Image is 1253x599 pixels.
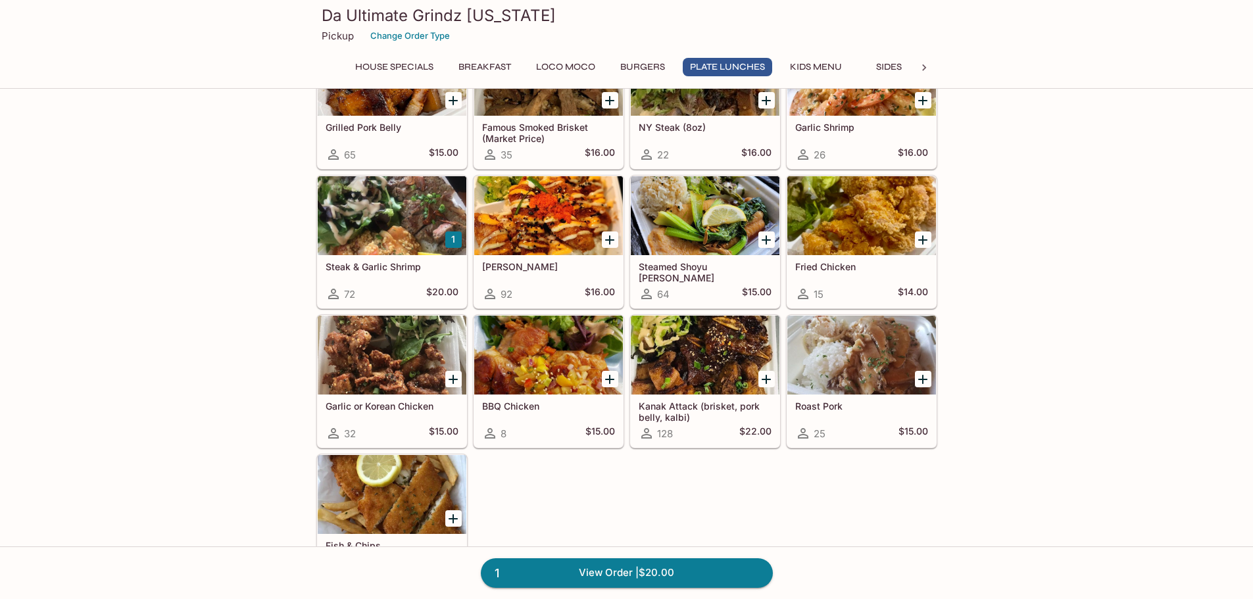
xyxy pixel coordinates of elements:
[683,58,772,76] button: Plate Lunches
[795,122,928,133] h5: Garlic Shrimp
[317,454,467,587] a: Fish & Chips18$16.00
[915,371,931,387] button: Add Roast Pork
[915,231,931,248] button: Add Fried Chicken
[482,400,615,412] h5: BBQ Chicken
[326,540,458,551] h5: Fish & Chips
[348,58,441,76] button: House Specials
[814,149,825,161] span: 26
[631,176,779,255] div: Steamed Shoyu Ginger Fish
[326,261,458,272] h5: Steak & Garlic Shrimp
[445,371,462,387] button: Add Garlic or Korean Chicken
[915,92,931,108] button: Add Garlic Shrimp
[326,122,458,133] h5: Grilled Pork Belly
[318,316,466,395] div: Garlic or Korean Chicken
[474,36,624,169] a: Famous Smoked Brisket (Market Price)35$16.00
[482,261,615,272] h5: [PERSON_NAME]
[860,58,919,76] button: Sides
[758,92,775,108] button: Add NY Steak (8oz)
[322,5,932,26] h3: Da Ultimate Grindz [US_STATE]
[445,231,462,248] button: Add Steak & Garlic Shrimp
[474,37,623,116] div: Famous Smoked Brisket (Market Price)
[814,288,823,300] span: 15
[631,37,779,116] div: NY Steak (8oz)
[445,92,462,108] button: Add Grilled Pork Belly
[344,427,356,440] span: 32
[501,288,512,300] span: 92
[639,261,772,283] h5: Steamed Shoyu [PERSON_NAME]
[783,58,849,76] button: Kids Menu
[474,316,623,395] div: BBQ Chicken
[758,231,775,248] button: Add Steamed Shoyu Ginger Fish
[445,510,462,527] button: Add Fish & Chips
[317,315,467,448] a: Garlic or Korean Chicken32$15.00
[585,425,615,441] h5: $15.00
[787,36,937,169] a: Garlic Shrimp26$16.00
[787,316,936,395] div: Roast Pork
[739,425,772,441] h5: $22.00
[474,176,623,255] div: Ahi Katsu
[426,286,458,302] h5: $20.00
[657,427,673,440] span: 128
[529,58,602,76] button: Loco Moco
[317,36,467,169] a: Grilled Pork Belly65$15.00
[657,149,669,161] span: 22
[474,176,624,308] a: [PERSON_NAME]92$16.00
[451,58,518,76] button: Breakfast
[742,286,772,302] h5: $15.00
[317,176,467,308] a: Steak & Garlic Shrimp72$20.00
[318,37,466,116] div: Grilled Pork Belly
[787,37,936,116] div: Garlic Shrimp
[613,58,672,76] button: Burgers
[344,288,355,300] span: 72
[630,36,780,169] a: NY Steak (8oz)22$16.00
[602,371,618,387] button: Add BBQ Chicken
[898,425,928,441] h5: $15.00
[501,427,506,440] span: 8
[501,149,512,161] span: 35
[630,315,780,448] a: Kanak Attack (brisket, pork belly, kalbi)128$22.00
[758,371,775,387] button: Add Kanak Attack (brisket, pork belly, kalbi)
[639,122,772,133] h5: NY Steak (8oz)
[787,315,937,448] a: Roast Pork25$15.00
[364,26,456,46] button: Change Order Type
[481,558,773,587] a: 1View Order |$20.00
[602,231,618,248] button: Add Ahi Katsu
[795,400,928,412] h5: Roast Pork
[482,122,615,143] h5: Famous Smoked Brisket (Market Price)
[585,286,615,302] h5: $16.00
[814,427,825,440] span: 25
[631,316,779,395] div: Kanak Attack (brisket, pork belly, kalbi)
[657,288,670,300] span: 64
[898,286,928,302] h5: $14.00
[787,176,937,308] a: Fried Chicken15$14.00
[630,176,780,308] a: Steamed Shoyu [PERSON_NAME]64$15.00
[344,149,356,161] span: 65
[322,30,354,42] p: Pickup
[326,400,458,412] h5: Garlic or Korean Chicken
[795,261,928,272] h5: Fried Chicken
[318,176,466,255] div: Steak & Garlic Shrimp
[429,425,458,441] h5: $15.00
[429,147,458,162] h5: $15.00
[487,564,507,583] span: 1
[787,176,936,255] div: Fried Chicken
[602,92,618,108] button: Add Famous Smoked Brisket (Market Price)
[741,147,772,162] h5: $16.00
[639,400,772,422] h5: Kanak Attack (brisket, pork belly, kalbi)
[474,315,624,448] a: BBQ Chicken8$15.00
[585,147,615,162] h5: $16.00
[898,147,928,162] h5: $16.00
[318,455,466,534] div: Fish & Chips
